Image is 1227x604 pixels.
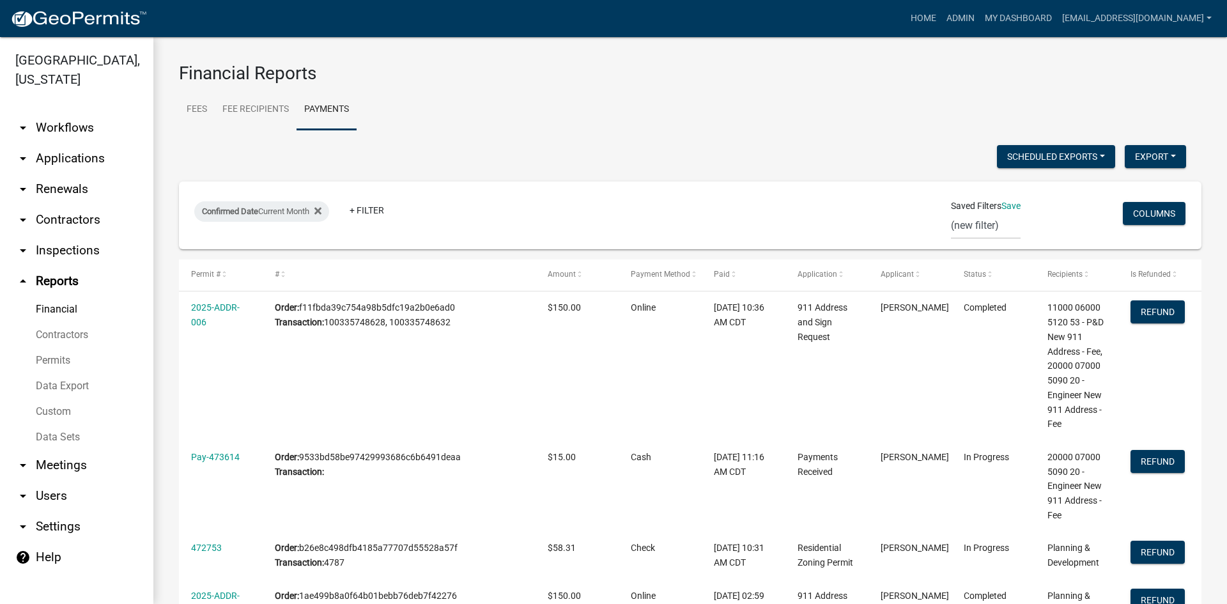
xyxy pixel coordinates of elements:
b: Order: [275,302,299,313]
span: Applicant [881,270,914,279]
a: [EMAIL_ADDRESS][DOMAIN_NAME] [1057,6,1217,31]
a: Fees [179,89,215,130]
span: # [275,270,279,279]
a: My Dashboard [980,6,1057,31]
a: Payments [297,89,357,130]
wm-modal-confirm: Refund Payment [1131,457,1185,467]
span: 20000 07000 5090 20 - Engineer New 911 Address - Fee [1047,452,1102,520]
button: Refund [1131,300,1185,323]
b: Order: [275,591,299,601]
span: Payments Received [798,452,838,477]
span: 11000 06000 5120 53 - P&D New 911 Address - Fee, 20000 07000 5090 20 - Engineer New 911 Address -... [1047,302,1104,429]
i: arrow_drop_down [15,519,31,534]
i: arrow_drop_down [15,212,31,228]
span: Anne Weideman [881,591,949,601]
span: Permit # [191,270,220,279]
i: help [15,550,31,565]
span: Confirmed Date [202,206,258,216]
button: Refund [1131,450,1185,473]
span: Is Refunded [1131,270,1171,279]
span: Paid [714,270,730,279]
span: Status [964,270,986,279]
span: Payment Method [631,270,690,279]
span: Dennis [881,543,949,553]
span: $150.00 [548,591,581,601]
b: Order: [275,543,299,553]
datatable-header-cell: Is Refunded [1118,259,1201,290]
span: Amount [548,270,576,279]
i: arrow_drop_down [15,488,31,504]
b: Order: [275,452,299,462]
a: Save [1001,201,1021,211]
span: Completed [964,591,1007,601]
span: Tracy Troutner [881,452,949,462]
button: Export [1125,145,1186,168]
div: f11fbda39c754a98b5dfc19a2b0e6ad0 100335748628, 100335748632 [275,300,523,330]
a: + Filter [339,199,394,222]
datatable-header-cell: Permit # [179,259,262,290]
datatable-header-cell: Applicant [868,259,952,290]
wm-modal-confirm: Refund Payment [1131,308,1185,318]
span: $15.00 [548,452,576,462]
button: Scheduled Exports [997,145,1115,168]
i: arrow_drop_down [15,151,31,166]
i: arrow_drop_down [15,120,31,136]
b: Transaction: [275,557,324,568]
div: Current Month [194,201,329,222]
datatable-header-cell: Paid [702,259,785,290]
a: Admin [941,6,980,31]
span: Online [631,302,656,313]
a: 472753 [191,543,222,553]
div: [DATE] 10:31 AM CDT [714,541,773,570]
datatable-header-cell: Status [952,259,1035,290]
i: arrow_drop_down [15,458,31,473]
i: arrow_drop_up [15,274,31,289]
b: Transaction: [275,467,324,477]
span: In Progress [964,452,1009,462]
datatable-header-cell: Recipients [1035,259,1118,290]
span: Completed [964,302,1007,313]
div: [DATE] 10:36 AM CDT [714,300,773,330]
i: arrow_drop_down [15,243,31,258]
a: Pay-473614 [191,452,240,462]
datatable-header-cell: Payment Method [619,259,702,290]
span: Application [798,270,837,279]
span: Planning & Development [1047,543,1099,568]
span: $150.00 [548,302,581,313]
span: In Progress [964,543,1009,553]
span: Cash [631,452,651,462]
a: Home [906,6,941,31]
span: $58.31 [548,543,576,553]
span: 911 Address and Sign Request [798,302,847,342]
span: Recipients [1047,270,1083,279]
datatable-header-cell: Amount [535,259,618,290]
button: Refund [1131,541,1185,564]
span: Check [631,543,655,553]
div: b26e8c498dfb4185a77707d55528a57f 4787 [275,541,523,570]
b: Transaction: [275,317,324,327]
wm-modal-confirm: Refund Payment [1131,548,1185,559]
button: Columns [1123,202,1185,225]
i: arrow_drop_down [15,182,31,197]
span: Residential Zoning Permit [798,543,853,568]
span: Saved Filters [951,199,1001,213]
div: 9533bd58be97429993686c6b6491deaa [275,450,523,479]
span: Stephanie Baker [881,302,949,313]
div: [DATE] 11:16 AM CDT [714,450,773,479]
h3: Financial Reports [179,63,1201,84]
a: 2025-ADDR-006 [191,302,240,327]
datatable-header-cell: Application [785,259,868,290]
datatable-header-cell: # [262,259,535,290]
span: Online [631,591,656,601]
a: Fee Recipients [215,89,297,130]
